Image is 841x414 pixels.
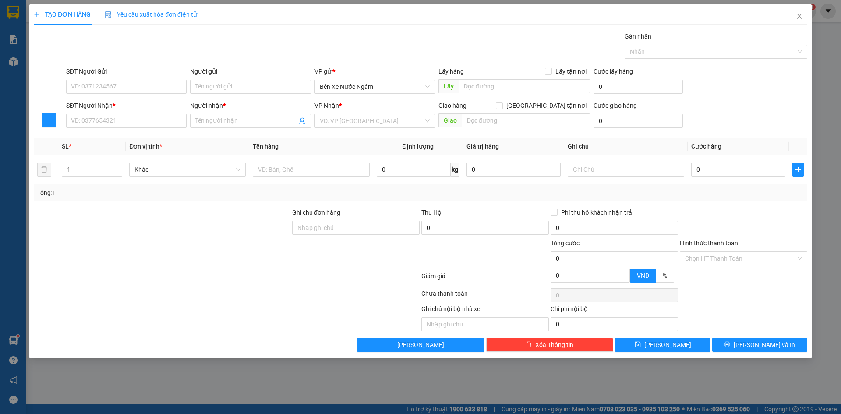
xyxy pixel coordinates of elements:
[34,11,91,18] span: TẠO ĐƠN HÀNG
[253,163,369,177] input: VD: Bàn, Ghế
[421,209,442,216] span: Thu Hộ
[459,79,590,93] input: Dọc đường
[635,341,641,348] span: save
[403,143,434,150] span: Định lượng
[190,67,311,76] div: Người gửi
[292,209,340,216] label: Ghi chú đơn hàng
[438,68,464,75] span: Lấy hàng
[320,80,430,93] span: Bến Xe Nước Ngầm
[105,11,112,18] img: icon
[503,101,590,110] span: [GEOGRAPHIC_DATA] tận nơi
[551,240,580,247] span: Tổng cước
[466,143,499,150] span: Giá trị hàng
[314,67,435,76] div: VP gửi
[357,338,484,352] button: [PERSON_NAME]
[486,338,614,352] button: deleteXóa Thông tin
[314,102,339,109] span: VP Nhận
[462,113,590,127] input: Dọc đường
[34,11,40,18] span: plus
[564,138,688,155] th: Ghi chú
[594,102,637,109] label: Cước giao hàng
[129,143,162,150] span: Đơn vị tính
[466,163,561,177] input: 0
[397,340,444,350] span: [PERSON_NAME]
[420,271,550,287] div: Giảm giá
[787,4,812,29] button: Close
[438,113,462,127] span: Giao
[42,113,56,127] button: plus
[625,33,651,40] label: Gán nhãn
[421,304,549,317] div: Ghi chú nội bộ nhà xe
[299,117,306,124] span: user-add
[796,13,803,20] span: close
[615,338,710,352] button: save[PERSON_NAME]
[62,143,69,150] span: SL
[42,117,56,124] span: plus
[637,272,649,279] span: VND
[535,340,573,350] span: Xóa Thông tin
[66,101,187,110] div: SĐT Người Nhận
[792,163,804,177] button: plus
[551,304,678,317] div: Chi phí nội bộ
[526,341,532,348] span: delete
[594,80,683,94] input: Cước lấy hàng
[438,79,459,93] span: Lấy
[568,163,684,177] input: Ghi Chú
[420,289,550,304] div: Chưa thanh toán
[292,221,420,235] input: Ghi chú đơn hàng
[37,163,51,177] button: delete
[691,143,721,150] span: Cước hàng
[134,163,240,176] span: Khác
[663,272,667,279] span: %
[724,341,730,348] span: printer
[253,143,279,150] span: Tên hàng
[644,340,691,350] span: [PERSON_NAME]
[793,166,803,173] span: plus
[552,67,590,76] span: Lấy tận nơi
[594,68,633,75] label: Cước lấy hàng
[66,67,187,76] div: SĐT Người Gửi
[421,317,549,331] input: Nhập ghi chú
[105,11,197,18] span: Yêu cầu xuất hóa đơn điện tử
[190,101,311,110] div: Người nhận
[680,240,738,247] label: Hình thức thanh toán
[438,102,466,109] span: Giao hàng
[451,163,459,177] span: kg
[712,338,807,352] button: printer[PERSON_NAME] và In
[594,114,683,128] input: Cước giao hàng
[734,340,795,350] span: [PERSON_NAME] và In
[37,188,325,198] div: Tổng: 1
[558,208,636,217] span: Phí thu hộ khách nhận trả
